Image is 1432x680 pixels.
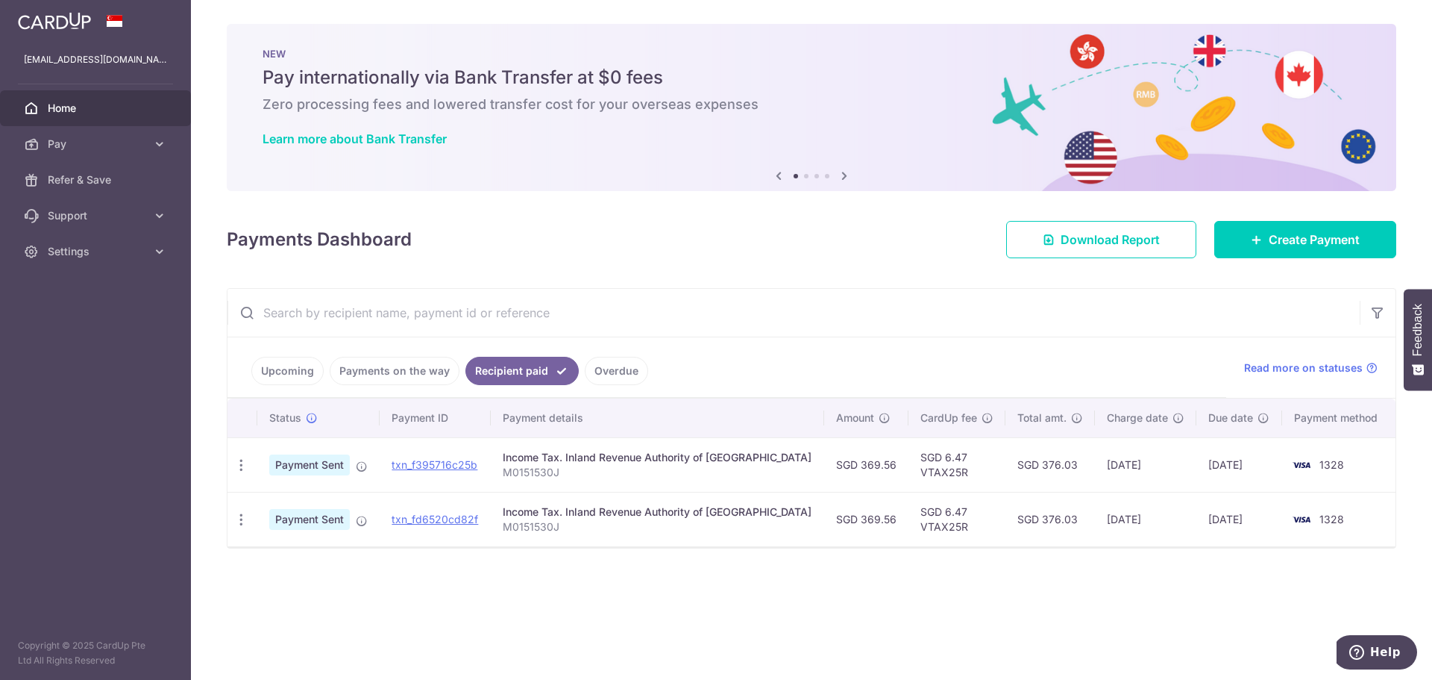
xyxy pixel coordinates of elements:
[251,357,324,385] a: Upcoming
[1095,437,1196,492] td: [DATE]
[1005,437,1095,492] td: SGD 376.03
[585,357,648,385] a: Overdue
[1337,635,1417,673] iframe: Opens a widget where you can find more information
[227,226,412,253] h4: Payments Dashboard
[18,12,91,30] img: CardUp
[263,131,447,146] a: Learn more about Bank Transfer
[1244,361,1363,375] span: Read more on statuses
[503,520,812,534] p: M0151530J
[263,48,1360,60] p: NEW
[48,172,146,187] span: Refer & Save
[1287,456,1316,474] img: Bank Card
[48,137,146,152] span: Pay
[1196,437,1281,492] td: [DATE]
[1061,231,1160,249] span: Download Report
[465,357,579,385] a: Recipient paid
[269,455,350,475] span: Payment Sent
[269,411,301,425] span: Status
[48,101,146,116] span: Home
[263,96,1360,113] h6: Zero processing fees and lowered transfer cost for your overseas expenses
[491,399,824,437] th: Payment details
[1282,399,1395,437] th: Payment method
[908,437,1005,492] td: SGD 6.47 VTAX25R
[824,492,908,546] td: SGD 369.56
[24,52,167,67] p: [EMAIL_ADDRESS][DOMAIN_NAME]
[392,513,478,525] a: txn_fd6520cd82f
[1319,458,1344,471] span: 1328
[1107,411,1168,425] span: Charge date
[920,411,977,425] span: CardUp fee
[1005,492,1095,546] td: SGD 376.03
[503,450,812,465] div: Income Tax. Inland Revenue Authority of [GEOGRAPHIC_DATA]
[1017,411,1067,425] span: Total amt.
[1006,221,1196,258] a: Download Report
[1214,221,1396,258] a: Create Payment
[1196,492,1281,546] td: [DATE]
[48,244,146,259] span: Settings
[48,208,146,223] span: Support
[263,66,1360,90] h5: Pay internationally via Bank Transfer at $0 fees
[269,509,350,530] span: Payment Sent
[1208,411,1253,425] span: Due date
[330,357,459,385] a: Payments on the way
[1319,513,1344,525] span: 1328
[1269,231,1360,249] span: Create Payment
[1095,492,1196,546] td: [DATE]
[1411,304,1425,356] span: Feedback
[392,458,477,471] a: txn_f395716c25b
[824,437,908,492] td: SGD 369.56
[227,289,1360,337] input: Search by recipient name, payment id or reference
[1244,361,1378,375] a: Read more on statuses
[836,411,874,425] span: Amount
[908,492,1005,546] td: SGD 6.47 VTAX25R
[503,505,812,520] div: Income Tax. Inland Revenue Authority of [GEOGRAPHIC_DATA]
[380,399,490,437] th: Payment ID
[227,24,1396,191] img: Bank transfer banner
[1404,289,1432,390] button: Feedback - Show survey
[1287,511,1316,528] img: Bank Card
[503,465,812,480] p: M0151530J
